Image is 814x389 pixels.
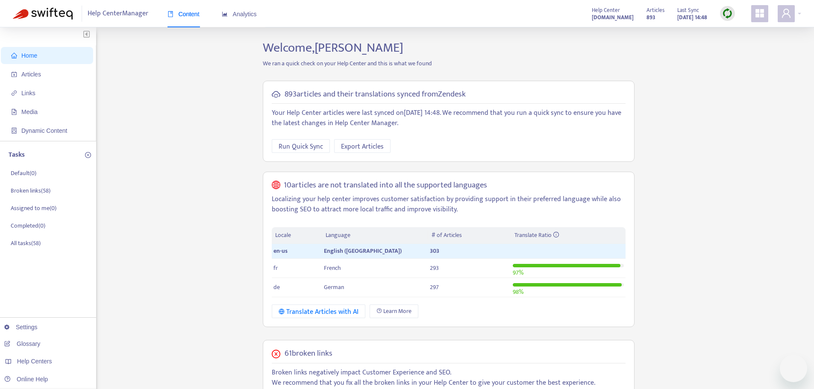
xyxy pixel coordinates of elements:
[592,6,620,15] span: Help Center
[513,287,523,297] span: 98 %
[11,169,36,178] p: Default ( 0 )
[646,6,664,15] span: Articles
[592,12,634,22] a: [DOMAIN_NAME]
[272,304,365,318] button: Translate Articles with AI
[646,13,655,22] strong: 893
[4,376,48,383] a: Online Help
[324,282,344,292] span: German
[272,350,280,358] span: close-circle
[514,231,622,240] div: Translate Ratio
[272,368,626,388] p: Broken links negatively impact Customer Experience and SEO. We recommend that you fix all the bro...
[256,59,641,68] p: We ran a quick check on your Help Center and this is what we found
[273,263,278,273] span: fr
[263,37,403,58] span: Welcome, [PERSON_NAME]
[383,307,411,316] span: Learn More
[781,8,791,18] span: user
[11,90,17,96] span: link
[11,204,56,213] p: Assigned to me ( 0 )
[677,6,699,15] span: Last Sync
[272,194,626,215] p: Localizing your help center improves customer satisfaction by providing support in their preferre...
[285,349,332,359] h5: 61 broken links
[272,139,330,153] button: Run Quick Sync
[21,108,38,115] span: Media
[4,324,38,331] a: Settings
[513,268,523,278] span: 97 %
[430,263,439,273] span: 293
[11,71,17,77] span: account-book
[13,8,73,20] img: Swifteq
[430,246,439,256] span: 303
[222,11,228,17] span: area-chart
[755,8,765,18] span: appstore
[324,246,402,256] span: English ([GEOGRAPHIC_DATA])
[4,340,40,347] a: Glossary
[285,90,466,99] h5: 893 articles and their translations synced from Zendesk
[17,358,52,365] span: Help Centers
[722,8,733,19] img: sync.dc5367851b00ba804db3.png
[11,239,41,248] p: All tasks ( 58 )
[322,227,428,244] th: Language
[272,90,280,99] span: cloud-sync
[370,304,418,318] a: Learn More
[11,221,45,230] p: Completed ( 0 )
[284,181,487,190] h5: 10 articles are not translated into all the supported languages
[21,127,67,134] span: Dynamic Content
[279,141,323,152] span: Run Quick Sync
[324,263,341,273] span: French
[9,150,25,160] p: Tasks
[272,181,280,190] span: global
[334,139,391,153] button: Export Articles
[21,90,35,97] span: Links
[430,282,439,292] span: 297
[21,52,37,59] span: Home
[272,108,626,129] p: Your Help Center articles were last synced on [DATE] 14:48 . We recommend that you run a quick sy...
[11,186,50,195] p: Broken links ( 58 )
[592,13,634,22] strong: [DOMAIN_NAME]
[272,227,322,244] th: Locale
[222,11,257,18] span: Analytics
[341,141,384,152] span: Export Articles
[11,128,17,134] span: container
[88,6,148,22] span: Help Center Manager
[273,246,288,256] span: en-us
[11,109,17,115] span: file-image
[677,13,707,22] strong: [DATE] 14:48
[780,355,807,382] iframe: Button to launch messaging window
[428,227,511,244] th: # of Articles
[168,11,200,18] span: Content
[85,152,91,158] span: plus-circle
[168,11,173,17] span: book
[273,282,280,292] span: de
[279,307,359,317] div: Translate Articles with AI
[11,53,17,58] span: home
[21,71,41,78] span: Articles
